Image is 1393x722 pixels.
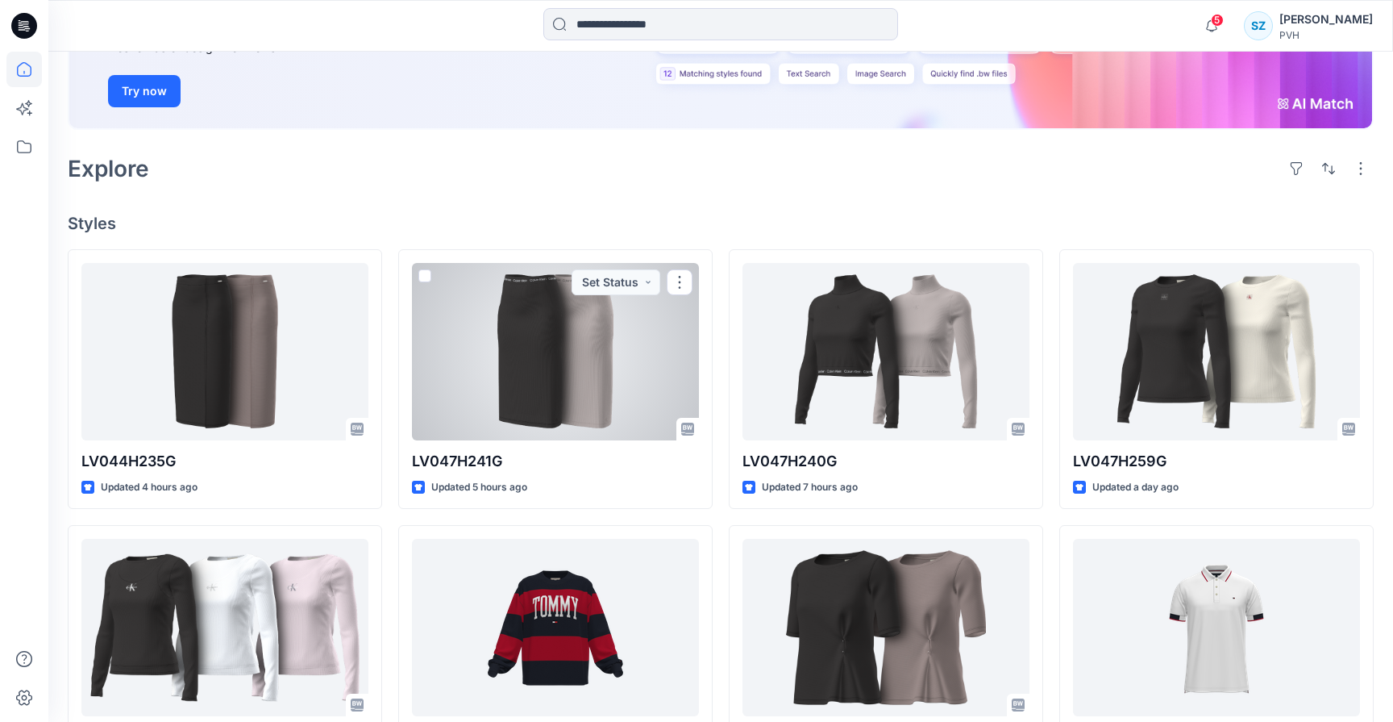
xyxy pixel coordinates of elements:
[742,539,1029,716] a: LV044H234G
[412,450,699,473] p: LV047H241G
[742,263,1029,440] a: LV047H240G
[1244,11,1273,40] div: SZ
[81,263,368,440] a: LV044H235G
[68,156,149,182] h2: Explore
[1279,29,1373,41] div: PVH
[1211,14,1224,27] span: 5
[1073,263,1360,440] a: LV047H259G
[412,263,699,440] a: LV047H241G
[68,214,1374,233] h4: Styles
[431,479,527,496] p: Updated 5 hours ago
[108,75,181,107] button: Try now
[101,479,198,496] p: Updated 4 hours ago
[1279,10,1373,29] div: [PERSON_NAME]
[1092,479,1179,496] p: Updated a day ago
[742,450,1029,473] p: LV047H240G
[762,479,858,496] p: Updated 7 hours ago
[1073,539,1360,716] a: XM0XM07207_LIC COS RWB PLACKET SS POLO RF
[1073,450,1360,473] p: LV047H259G
[81,450,368,473] p: LV044H235G
[81,539,368,716] a: LV047H267G
[412,539,699,716] a: XW0XW09105_W ABO COLLEGIATE RUGBY STP CNK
